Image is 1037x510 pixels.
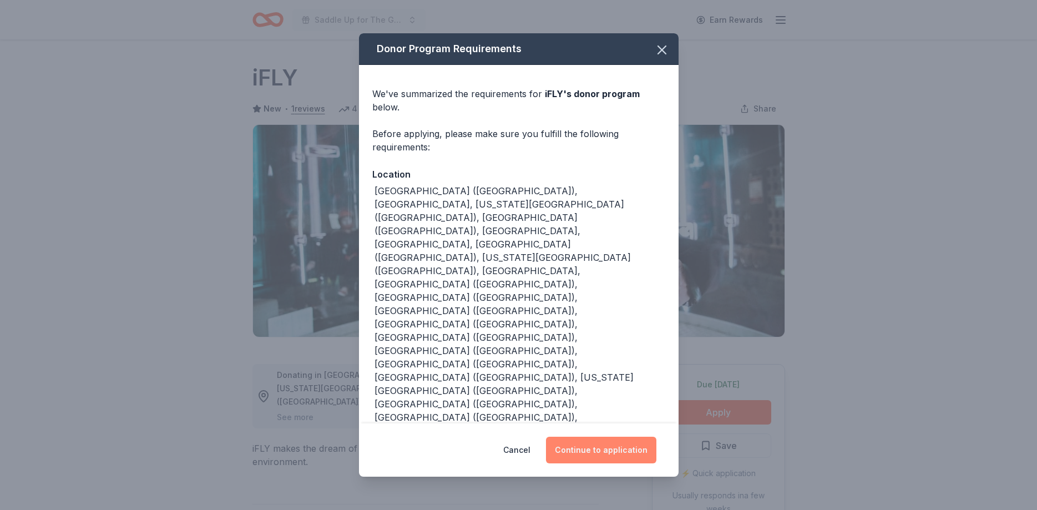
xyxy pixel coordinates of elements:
div: [GEOGRAPHIC_DATA] ([GEOGRAPHIC_DATA]), [GEOGRAPHIC_DATA], [US_STATE][GEOGRAPHIC_DATA] ([GEOGRAPHI... [375,184,665,464]
button: Cancel [503,437,530,463]
div: Location [372,167,665,181]
div: Before applying, please make sure you fulfill the following requirements: [372,127,665,154]
button: Continue to application [546,437,656,463]
span: iFLY 's donor program [545,88,640,99]
div: We've summarized the requirements for below. [372,87,665,114]
div: Donor Program Requirements [359,33,679,65]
